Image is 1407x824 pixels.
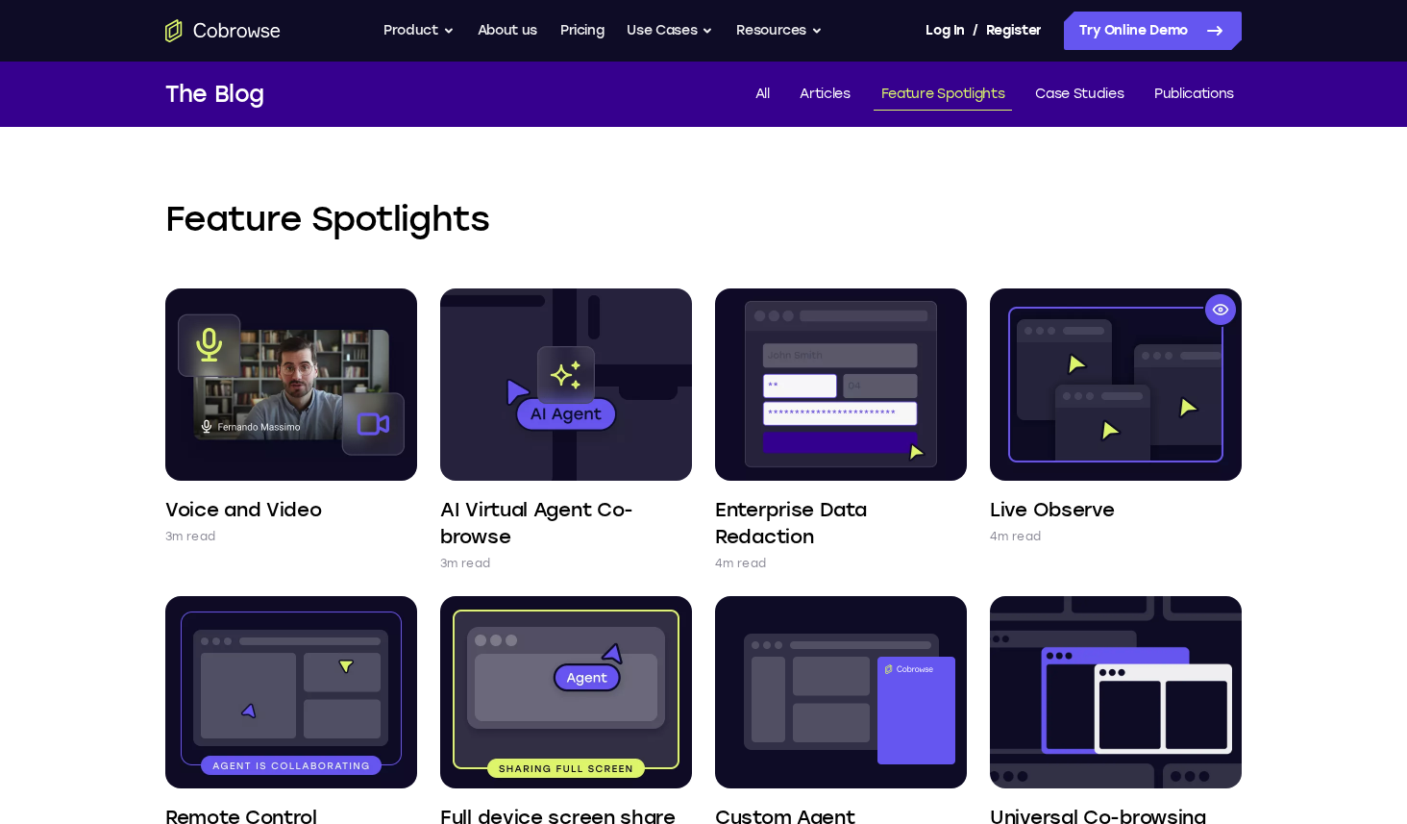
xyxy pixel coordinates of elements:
p: 3m read [165,527,215,546]
a: About us [478,12,537,50]
img: Full device screen share [440,596,692,788]
a: All [748,79,778,111]
a: Live Observe 4m read [990,288,1242,546]
a: Feature Spotlights [874,79,1013,111]
h4: Live Observe [990,496,1114,523]
a: Try Online Demo [1064,12,1242,50]
img: Live Observe [990,288,1242,481]
p: 4m read [715,554,766,573]
img: Voice and Video [165,288,417,481]
h4: Enterprise Data Redaction [715,496,967,550]
p: 3m read [440,554,490,573]
a: Go to the home page [165,19,281,42]
img: Enterprise Data Redaction [715,288,967,481]
a: Publications [1147,79,1242,111]
a: Enterprise Data Redaction 4m read [715,288,967,573]
span: / [973,19,978,42]
a: Voice and Video 3m read [165,288,417,546]
a: AI Virtual Agent Co-browse 3m read [440,288,692,573]
a: Pricing [560,12,605,50]
h4: Voice and Video [165,496,322,523]
img: Custom Agent Integrations [715,596,967,788]
a: Case Studies [1027,79,1131,111]
img: Remote Control [165,596,417,788]
button: Resources [736,12,823,50]
p: 4m read [990,527,1041,546]
button: Product [383,12,455,50]
a: Log In [926,12,964,50]
a: Register [986,12,1042,50]
img: AI Virtual Agent Co-browse [440,288,692,481]
h2: Feature Spotlights [165,196,1242,242]
h1: The Blog [165,77,264,112]
h4: AI Virtual Agent Co-browse [440,496,692,550]
button: Use Cases [627,12,713,50]
a: Articles [792,79,857,111]
img: Universal Co-browsing [990,596,1242,788]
